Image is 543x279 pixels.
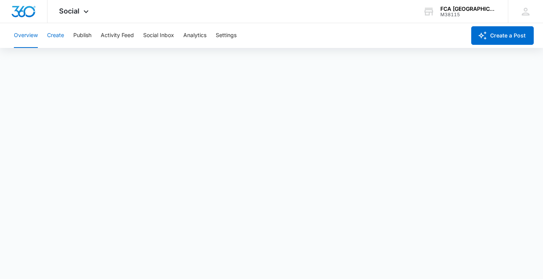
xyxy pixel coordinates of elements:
[143,23,174,48] button: Social Inbox
[59,7,80,15] span: Social
[440,6,497,12] div: account name
[440,12,497,17] div: account id
[101,23,134,48] button: Activity Feed
[183,23,206,48] button: Analytics
[14,23,38,48] button: Overview
[216,23,237,48] button: Settings
[471,26,534,45] button: Create a Post
[47,23,64,48] button: Create
[73,23,91,48] button: Publish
